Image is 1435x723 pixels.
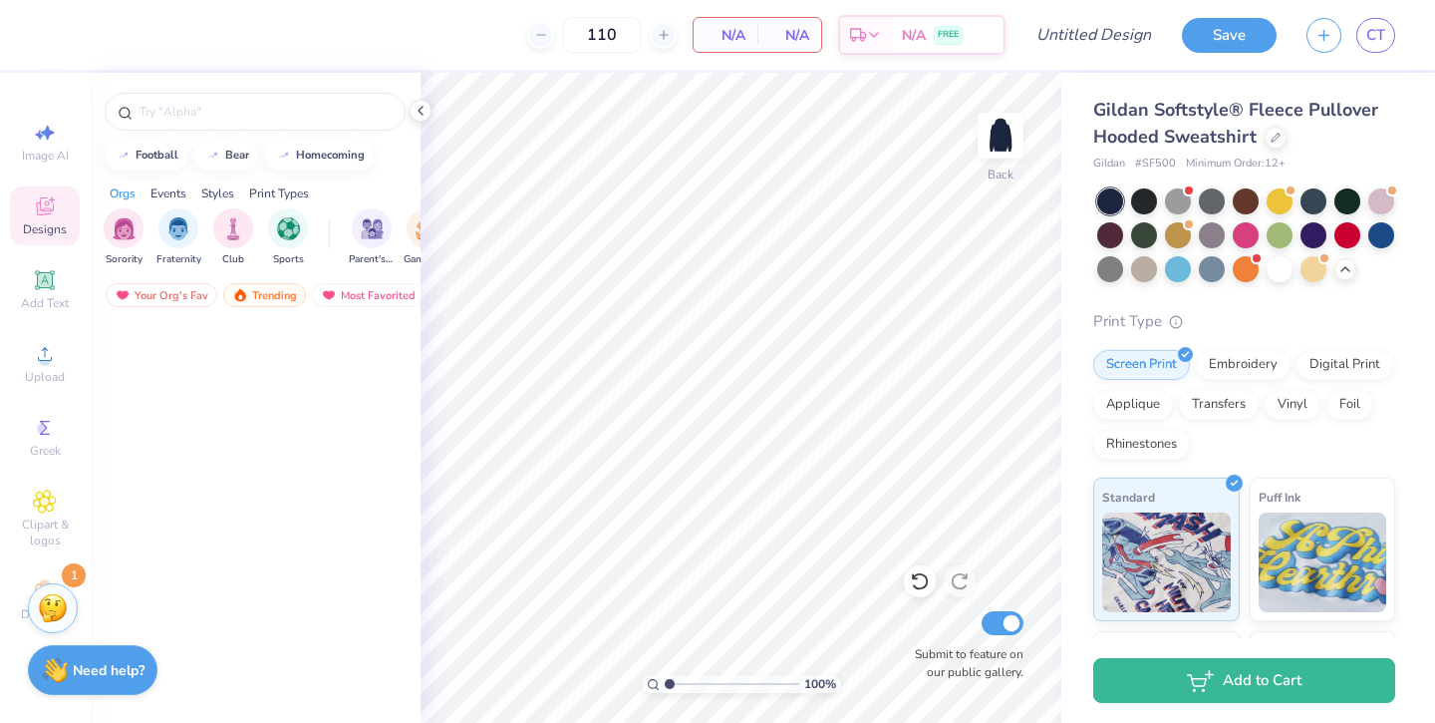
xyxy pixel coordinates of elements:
[1102,513,1231,612] img: Standard
[156,208,201,267] button: filter button
[106,283,217,307] div: Your Org's Fav
[205,150,221,162] img: trend_line.gif
[232,288,248,302] img: trending.gif
[361,217,384,240] img: Parent's Weekend Image
[296,150,365,161] div: homecoming
[268,208,308,267] button: filter button
[104,208,143,267] button: filter button
[104,208,143,267] div: filter for Sorority
[156,208,201,267] div: filter for Fraternity
[23,221,67,237] span: Designs
[150,184,186,202] div: Events
[1356,18,1395,53] a: CT
[277,217,300,240] img: Sports Image
[1326,390,1373,420] div: Foil
[273,252,304,267] span: Sports
[1020,15,1167,55] input: Untitled Design
[1296,350,1393,380] div: Digital Print
[1093,310,1395,333] div: Print Type
[349,252,395,267] span: Parent's Weekend
[105,141,187,171] button: football
[106,252,143,267] span: Sorority
[1265,390,1320,420] div: Vinyl
[1093,658,1395,703] button: Add to Cart
[30,443,61,459] span: Greek
[201,184,234,202] div: Styles
[116,150,132,162] img: trend_line.gif
[156,252,201,267] span: Fraternity
[10,517,80,548] span: Clipart & logos
[222,252,244,267] span: Club
[1093,156,1125,173] span: Gildan
[136,150,178,161] div: football
[769,25,809,46] span: N/A
[902,25,926,46] span: N/A
[276,150,292,162] img: trend_line.gif
[1093,390,1173,420] div: Applique
[1135,156,1176,173] span: # SF500
[167,217,189,240] img: Fraternity Image
[416,217,438,240] img: Game Day Image
[222,217,244,240] img: Club Image
[404,208,449,267] button: filter button
[1259,513,1387,612] img: Puff Ink
[349,208,395,267] div: filter for Parent's Weekend
[225,150,249,161] div: bear
[25,369,65,385] span: Upload
[312,283,425,307] div: Most Favorited
[321,288,337,302] img: most_fav.gif
[1102,487,1155,508] span: Standard
[213,208,253,267] div: filter for Club
[349,208,395,267] button: filter button
[223,283,306,307] div: Trending
[265,141,374,171] button: homecoming
[981,116,1020,156] img: Back
[213,208,253,267] button: filter button
[21,295,69,311] span: Add Text
[706,25,745,46] span: N/A
[988,166,1013,183] div: Back
[113,217,136,240] img: Sorority Image
[249,184,309,202] div: Print Types
[110,184,136,202] div: Orgs
[62,563,86,587] span: 1
[804,675,836,693] span: 100 %
[1182,18,1277,53] button: Save
[404,208,449,267] div: filter for Game Day
[1093,350,1190,380] div: Screen Print
[1259,487,1300,508] span: Puff Ink
[115,288,131,302] img: most_fav.gif
[404,252,449,267] span: Game Day
[1186,156,1286,173] span: Minimum Order: 12 +
[1093,430,1190,460] div: Rhinestones
[563,17,641,53] input: – –
[1179,390,1259,420] div: Transfers
[1196,350,1291,380] div: Embroidery
[21,606,69,622] span: Decorate
[938,28,959,42] span: FREE
[138,102,393,122] input: Try "Alpha"
[1093,98,1378,149] span: Gildan Softstyle® Fleece Pullover Hooded Sweatshirt
[73,661,144,680] strong: Need help?
[194,141,258,171] button: bear
[22,148,69,164] span: Image AI
[268,208,308,267] div: filter for Sports
[1366,24,1385,47] span: CT
[904,645,1023,681] label: Submit to feature on our public gallery.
